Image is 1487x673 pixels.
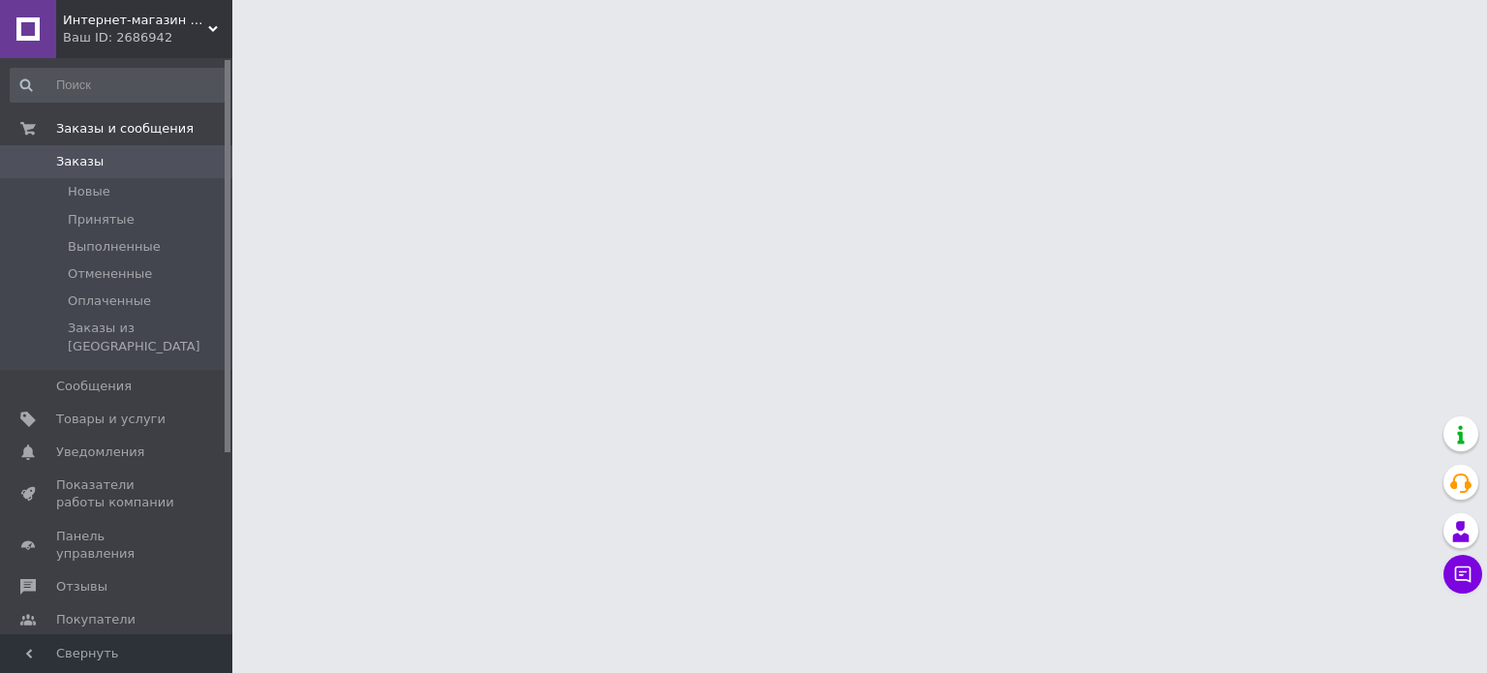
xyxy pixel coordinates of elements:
span: Принятые [68,211,135,229]
span: Отзывы [56,578,107,596]
span: Выполненные [68,238,161,256]
span: Показатели работы компании [56,476,179,511]
span: Интернет-магазин "IRIDA case" [63,12,208,29]
span: Заказы из [GEOGRAPHIC_DATA] [68,320,227,354]
span: Уведомления [56,444,144,461]
span: Отмененные [68,265,152,283]
input: Поиск [10,68,228,103]
span: Новые [68,183,110,200]
span: Сообщения [56,378,132,395]
span: Панель управления [56,528,179,563]
button: Чат с покупателем [1443,555,1482,594]
span: Покупатели [56,611,136,628]
span: Заказы и сообщения [56,120,194,138]
span: Заказы [56,153,104,170]
div: Ваш ID: 2686942 [63,29,232,46]
span: Товары и услуги [56,411,166,428]
span: Оплаченные [68,292,151,310]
